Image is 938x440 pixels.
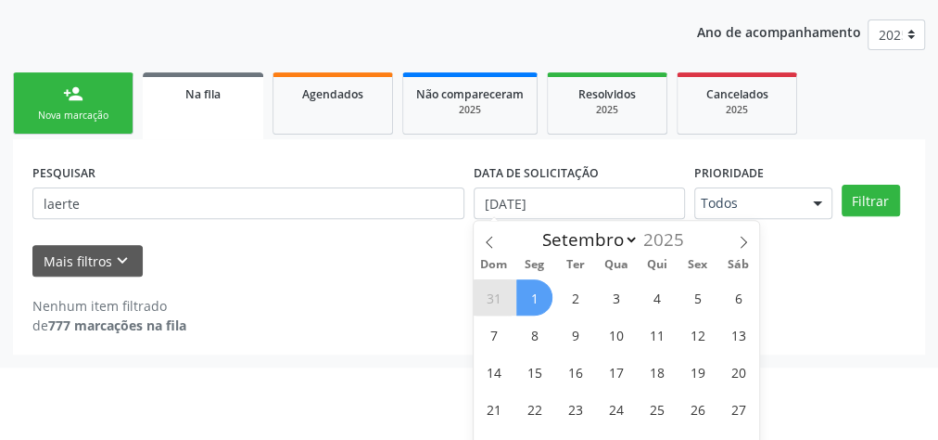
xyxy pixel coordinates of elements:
span: Sáb [718,259,759,271]
i: keyboard_arrow_down [112,251,133,271]
div: 2025 [691,103,783,117]
span: Agosto 31, 2025 [475,279,512,316]
span: Setembro 26, 2025 [679,391,716,427]
div: Nenhum item filtrado [32,296,186,316]
span: Setembro 7, 2025 [475,317,512,353]
span: Setembro 14, 2025 [475,354,512,390]
span: Setembro 1, 2025 [516,279,552,316]
span: Cancelados [706,86,768,102]
span: Setembro 22, 2025 [516,391,552,427]
button: Mais filtroskeyboard_arrow_down [32,245,143,278]
span: Setembro 6, 2025 [720,279,756,316]
input: Nome, CNS [32,188,464,219]
span: Ter [555,259,596,271]
span: Setembro 21, 2025 [475,391,512,427]
span: Setembro 13, 2025 [720,317,756,353]
span: Setembro 25, 2025 [639,391,675,427]
button: Filtrar [842,185,900,216]
div: 2025 [416,103,524,117]
select: Month [533,226,639,252]
span: Dom [474,259,514,271]
span: Resolvidos [578,86,636,102]
span: Agendados [302,86,363,102]
div: de [32,316,186,335]
span: Setembro 5, 2025 [679,279,716,316]
strong: 777 marcações na fila [48,317,186,334]
span: Setembro 24, 2025 [598,391,634,427]
span: Setembro 8, 2025 [516,317,552,353]
span: Qua [596,259,637,271]
label: DATA DE SOLICITAÇÃO [474,159,599,188]
span: Setembro 2, 2025 [557,279,593,316]
span: Setembro 20, 2025 [720,354,756,390]
label: Prioridade [694,159,764,188]
div: 2025 [561,103,653,117]
div: Nova marcação [27,109,120,123]
span: Seg [514,259,555,271]
span: Setembro 9, 2025 [557,317,593,353]
span: Setembro 18, 2025 [639,354,675,390]
span: Todos [701,194,794,213]
span: Sex [678,259,718,271]
div: person_add [63,84,83,104]
label: PESQUISAR [32,159,95,188]
span: Setembro 16, 2025 [557,354,593,390]
p: Ano de acompanhamento [697,19,861,43]
span: Setembro 19, 2025 [679,354,716,390]
span: Setembro 4, 2025 [639,279,675,316]
span: Na fila [185,86,221,102]
span: Qui [637,259,678,271]
span: Setembro 27, 2025 [720,391,756,427]
span: Setembro 17, 2025 [598,354,634,390]
span: Setembro 10, 2025 [598,317,634,353]
input: Selecione um intervalo [474,188,685,219]
span: Setembro 15, 2025 [516,354,552,390]
span: Setembro 12, 2025 [679,317,716,353]
span: Não compareceram [416,86,524,102]
span: Setembro 3, 2025 [598,279,634,316]
span: Setembro 11, 2025 [639,317,675,353]
span: Setembro 23, 2025 [557,391,593,427]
